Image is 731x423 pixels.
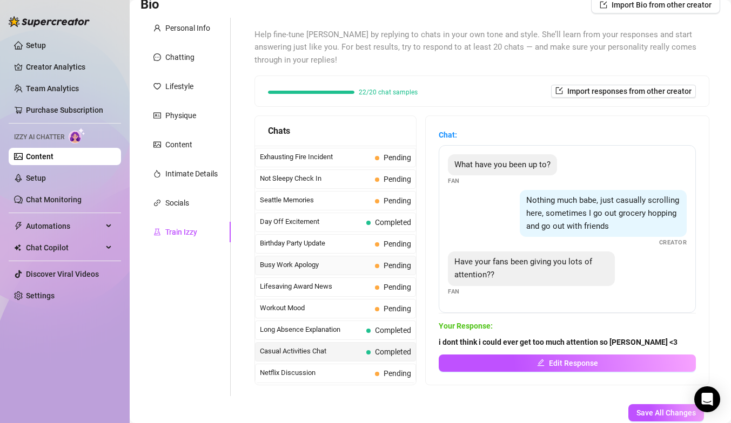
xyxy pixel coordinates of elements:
span: Import responses from other creator [567,87,692,95]
a: Settings [26,291,55,300]
div: Physique [165,110,196,121]
a: Content [26,152,53,161]
span: thunderbolt [14,222,23,230]
div: Socials [165,197,189,209]
span: Pending [384,196,411,205]
span: Pending [384,304,411,313]
span: Netflix Discussion [260,367,371,378]
span: idcard [153,112,161,119]
a: Creator Analytics [26,58,112,76]
strong: Your Response: [439,322,493,330]
span: Casual Activities Chat [260,346,362,357]
span: Have your fans been giving you lots of attention?? [454,257,592,279]
span: fire [153,170,161,178]
div: Train Izzy [165,226,197,238]
a: Discover Viral Videos [26,270,99,278]
span: Save All Changes [636,408,696,417]
span: Creator [659,238,687,247]
a: Purchase Subscription [26,106,103,114]
span: Birthday Party Update [260,238,371,249]
span: picture [153,141,161,148]
span: Automations [26,217,103,235]
div: Chatting [165,51,195,63]
span: message [153,53,161,61]
strong: i dont think i could ever get too much attention so [PERSON_NAME] <3 [439,338,678,346]
span: Day Off Excitement [260,216,362,227]
span: Completed [375,218,411,227]
span: Edit Response [549,359,598,367]
a: Team Analytics [26,84,79,93]
a: Setup [26,41,46,50]
img: logo-BBDzfeDw.svg [9,16,90,27]
span: Pending [384,153,411,162]
span: 22/20 chat samples [359,89,418,95]
button: Save All Changes [628,404,704,421]
a: Chat Monitoring [26,195,82,204]
span: Not Sleepy Check In [260,173,371,184]
span: Fan [448,287,460,296]
span: Pending [384,369,411,378]
span: Workout Mood [260,303,371,313]
span: Completed [375,326,411,335]
span: Chats [268,124,290,138]
strong: Chat: [439,131,457,139]
span: link [153,199,161,207]
span: edit [537,359,545,366]
span: Pending [384,175,411,183]
span: Import Bio from other creator [612,1,712,9]
span: Chat Copilot [26,239,103,256]
span: experiment [153,228,161,236]
img: AI Chatter [69,128,85,144]
span: Long Absence Explanation [260,324,362,335]
span: Exhausting Fire Incident [260,152,371,162]
span: import [600,1,607,9]
span: Pending [384,261,411,270]
span: Izzy AI Chatter [14,132,64,142]
span: Pending [384,283,411,291]
span: What have you been up to? [454,160,551,169]
span: import [555,87,563,94]
button: Import responses from other creator [551,85,696,98]
img: Chat Copilot [14,244,21,251]
span: Completed [375,347,411,356]
div: Intimate Details [165,168,218,180]
span: Help fine-tune [PERSON_NAME] by replying to chats in your own tone and style. She’ll learn from y... [254,29,709,67]
a: Setup [26,174,46,182]
span: user [153,24,161,32]
span: Pending [384,240,411,248]
div: Open Intercom Messenger [694,386,720,412]
span: heart [153,83,161,90]
div: Personal Info [165,22,210,34]
div: Lifestyle [165,80,193,92]
span: Nothing much babe, just casually scrolling here, sometimes I go out grocery hopping and go out wi... [526,195,679,230]
div: Content [165,139,192,151]
span: Busy Work Apology [260,260,371,270]
span: Seattle Memories [260,195,371,206]
span: Fan [448,176,460,186]
button: Edit Response [439,354,696,372]
span: Lifesaving Award News [260,281,371,292]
